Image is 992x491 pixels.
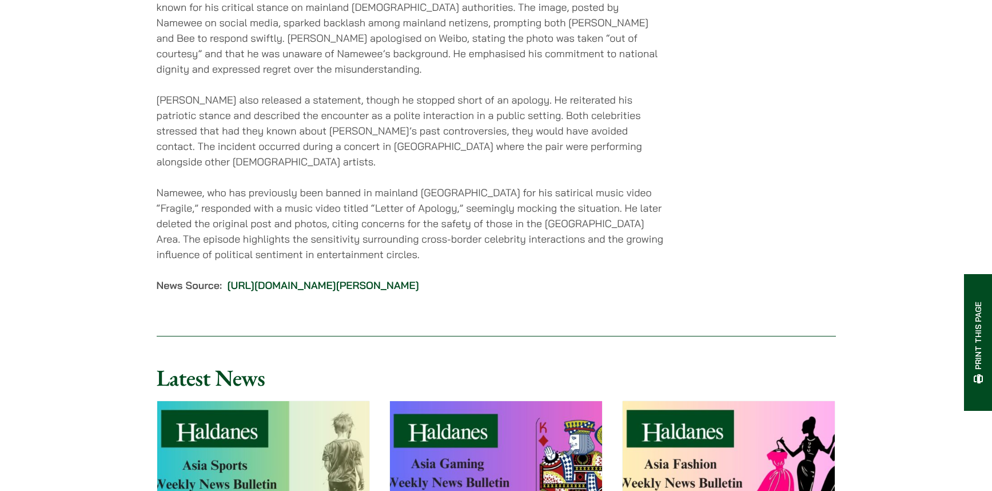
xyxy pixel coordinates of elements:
h2: Latest News [157,364,836,391]
strong: News Source: [157,279,222,292]
p: [PERSON_NAME] also released a statement, though he stopped short of an apology. He reiterated his... [157,92,666,169]
p: Namewee, who has previously been banned in mainland [GEOGRAPHIC_DATA] for his satirical music vid... [157,185,666,262]
a: [URL][DOMAIN_NAME][PERSON_NAME] [228,279,419,292]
